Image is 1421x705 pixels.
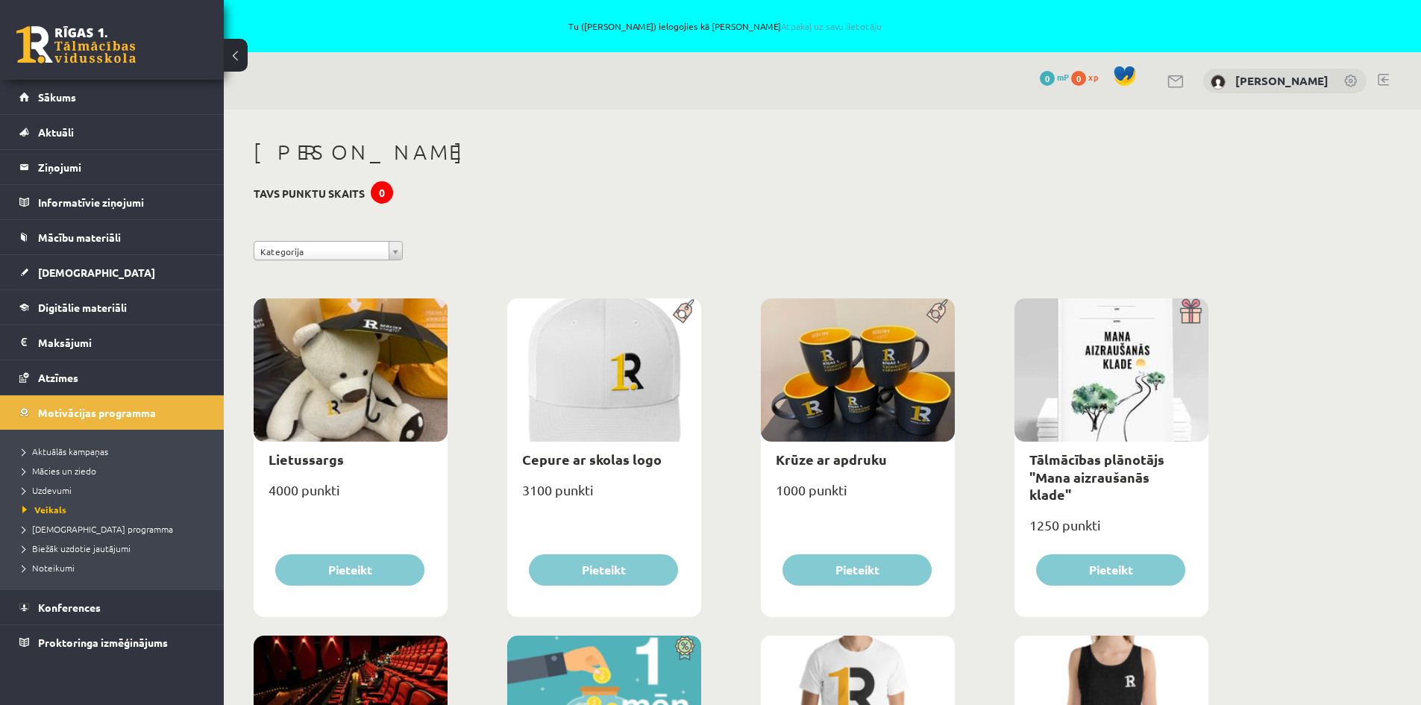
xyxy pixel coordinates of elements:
[38,231,121,244] span: Mācību materiāli
[254,140,1208,165] h1: [PERSON_NAME]
[22,522,209,536] a: [DEMOGRAPHIC_DATA] programma
[172,22,1279,31] span: Tu ([PERSON_NAME]) ielogojies kā [PERSON_NAME]
[22,445,209,458] a: Aktuālās kampaņas
[22,523,173,535] span: [DEMOGRAPHIC_DATA] programma
[19,255,205,289] a: [DEMOGRAPHIC_DATA]
[22,464,209,477] a: Mācies un ziedo
[22,542,209,555] a: Biežāk uzdotie jautājumi
[1175,298,1208,324] img: Dāvana ar pārsteigumu
[38,125,74,139] span: Aktuāli
[1057,71,1069,83] span: mP
[22,465,96,477] span: Mācies un ziedo
[529,554,678,586] button: Pieteikt
[38,601,101,614] span: Konferences
[1040,71,1055,86] span: 0
[22,562,75,574] span: Noteikumi
[921,298,955,324] img: Populāra prece
[254,477,448,515] div: 4000 punkti
[22,504,66,516] span: Veikals
[19,325,205,360] a: Maksājumi
[22,503,209,516] a: Veikals
[19,115,205,149] a: Aktuāli
[22,445,108,457] span: Aktuālās kampaņas
[38,150,205,184] legend: Ziņojumi
[19,360,205,395] a: Atzīmes
[19,590,205,624] a: Konferences
[269,451,344,468] a: Lietussargs
[38,266,155,279] span: [DEMOGRAPHIC_DATA]
[19,625,205,659] a: Proktoringa izmēģinājums
[1071,71,1105,83] a: 0 xp
[38,406,156,419] span: Motivācijas programma
[260,242,383,261] span: Kategorija
[1036,554,1185,586] button: Pieteikt
[19,150,205,184] a: Ziņojumi
[1040,71,1069,83] a: 0 mP
[782,554,932,586] button: Pieteikt
[22,542,131,554] span: Biežāk uzdotie jautājumi
[522,451,662,468] a: Cepure ar skolas logo
[776,451,887,468] a: Krūze ar apdruku
[371,181,393,204] div: 0
[38,371,78,384] span: Atzīmes
[22,484,72,496] span: Uzdevumi
[1071,71,1086,86] span: 0
[1029,451,1164,503] a: Tālmācības plānotājs "Mana aizraušanās klade"
[275,554,424,586] button: Pieteikt
[781,20,882,32] a: Atpakaļ uz savu lietotāju
[1088,71,1098,83] span: xp
[19,185,205,219] a: Informatīvie ziņojumi
[761,477,955,515] div: 1000 punkti
[19,395,205,430] a: Motivācijas programma
[1235,73,1329,88] a: [PERSON_NAME]
[668,636,701,661] img: Atlaide
[22,561,209,574] a: Noteikumi
[38,185,205,219] legend: Informatīvie ziņojumi
[38,90,76,104] span: Sākums
[19,80,205,114] a: Sākums
[254,241,403,260] a: Kategorija
[38,301,127,314] span: Digitālie materiāli
[1014,513,1208,550] div: 1250 punkti
[19,290,205,325] a: Digitālie materiāli
[38,325,205,360] legend: Maksājumi
[507,477,701,515] div: 3100 punkti
[38,636,168,649] span: Proktoringa izmēģinājums
[16,26,136,63] a: Rīgas 1. Tālmācības vidusskola
[254,187,365,200] h3: Tavs punktu skaits
[22,483,209,497] a: Uzdevumi
[668,298,701,324] img: Populāra prece
[19,220,205,254] a: Mācību materiāli
[1211,75,1226,90] img: Ralfs Jēkabsons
